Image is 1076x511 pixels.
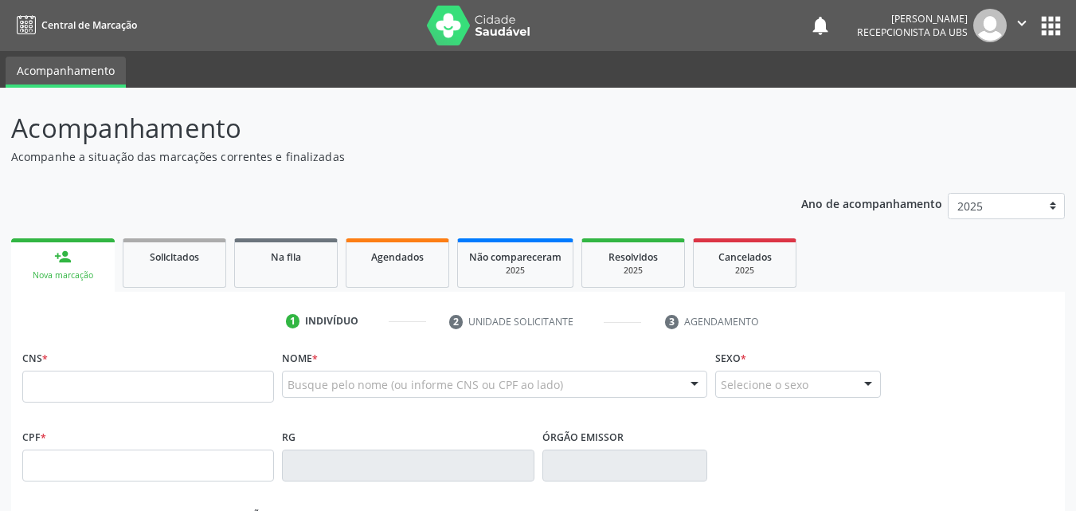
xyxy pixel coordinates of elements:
[282,425,295,450] label: RG
[1013,14,1031,32] i: 
[718,250,772,264] span: Cancelados
[1037,12,1065,40] button: apps
[11,148,749,165] p: Acompanhe a situação das marcações correntes e finalizadas
[11,108,749,148] p: Acompanhamento
[593,265,673,277] div: 2025
[22,425,46,450] label: CPF
[22,269,104,281] div: Nova marcação
[41,18,137,32] span: Central de Marcação
[11,12,137,38] a: Central de Marcação
[305,314,358,328] div: Indivíduo
[542,425,624,450] label: Órgão emissor
[1007,9,1037,42] button: 
[809,14,831,37] button: notifications
[6,57,126,88] a: Acompanhamento
[705,265,785,277] div: 2025
[721,376,808,393] span: Selecione o sexo
[150,250,199,264] span: Solicitados
[282,346,318,371] label: Nome
[715,346,746,371] label: Sexo
[271,250,301,264] span: Na fila
[288,376,563,393] span: Busque pelo nome (ou informe CNS ou CPF ao lado)
[371,250,424,264] span: Agendados
[54,248,72,265] div: person_add
[857,26,968,39] span: Recepcionista da UBS
[608,250,658,264] span: Resolvidos
[22,346,48,371] label: CNS
[469,265,561,277] div: 2025
[469,250,561,264] span: Não compareceram
[973,9,1007,42] img: img
[857,12,968,26] div: [PERSON_NAME]
[801,193,942,213] p: Ano de acompanhamento
[286,314,300,328] div: 1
